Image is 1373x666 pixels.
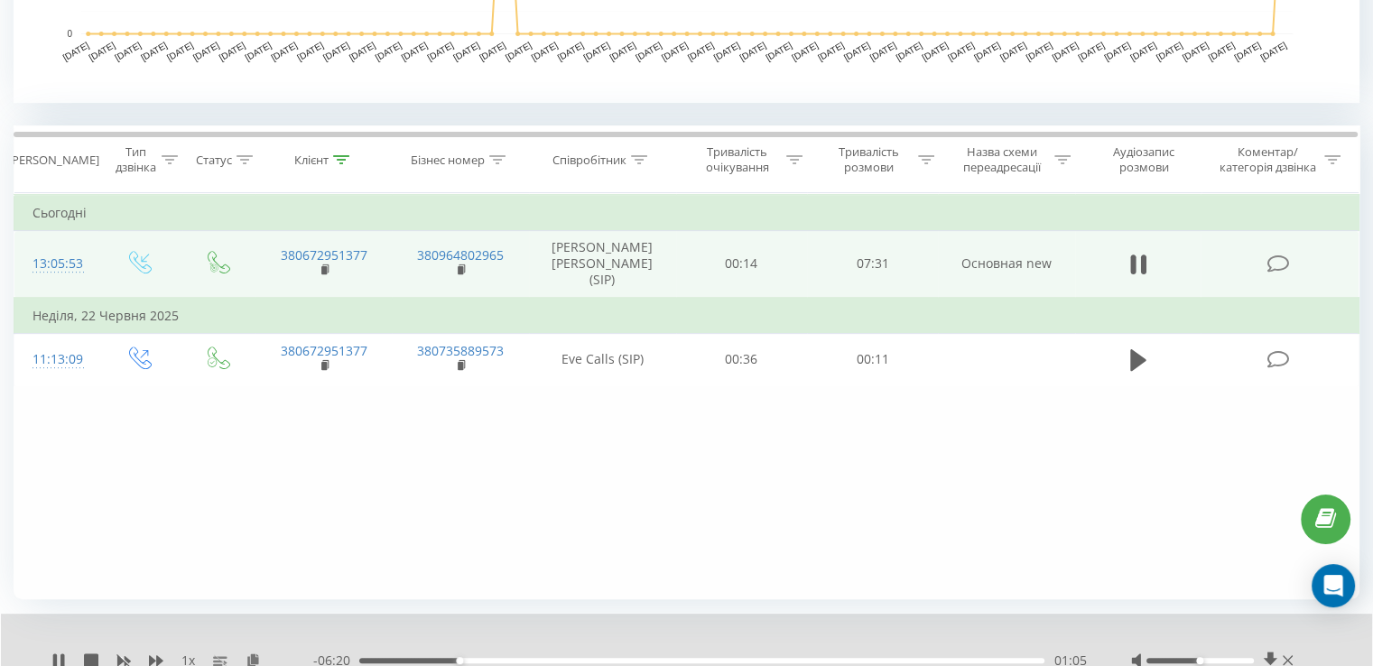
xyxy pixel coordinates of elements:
[807,231,938,298] td: 07:31
[451,40,481,62] text: [DATE]
[244,40,274,62] text: [DATE]
[581,40,611,62] text: [DATE]
[807,333,938,385] td: 00:11
[295,40,325,62] text: [DATE]
[972,40,1002,62] text: [DATE]
[764,40,793,62] text: [DATE]
[281,246,367,264] a: 380672951377
[955,144,1050,175] div: Назва схеми переадресації
[196,153,232,168] div: Статус
[556,40,586,62] text: [DATE]
[823,144,914,175] div: Тривалість розмови
[456,657,463,664] div: Accessibility label
[529,231,676,298] td: [PERSON_NAME] [PERSON_NAME] (SIP)
[425,40,455,62] text: [DATE]
[14,298,1359,334] td: Неділя, 22 Червня 2025
[692,144,783,175] div: Тривалість очікування
[1258,40,1288,62] text: [DATE]
[895,40,924,62] text: [DATE]
[1091,144,1197,175] div: Аудіозапис розмови
[1232,40,1262,62] text: [DATE]
[1102,40,1132,62] text: [DATE]
[1155,40,1184,62] text: [DATE]
[32,246,80,282] div: 13:05:53
[738,40,767,62] text: [DATE]
[61,40,91,62] text: [DATE]
[32,342,80,377] div: 11:13:09
[790,40,820,62] text: [DATE]
[998,40,1028,62] text: [DATE]
[114,144,156,175] div: Тип дзвінка
[1214,144,1320,175] div: Коментар/категорія дзвінка
[417,246,504,264] a: 380964802965
[676,231,807,298] td: 00:14
[938,231,1074,298] td: Основная new
[1312,564,1355,607] div: Open Intercom Messenger
[634,40,663,62] text: [DATE]
[165,40,195,62] text: [DATE]
[400,40,430,62] text: [DATE]
[88,40,117,62] text: [DATE]
[1051,40,1081,62] text: [DATE]
[294,153,329,168] div: Клієнт
[529,333,676,385] td: Eve Calls (SIP)
[348,40,377,62] text: [DATE]
[281,342,367,359] a: 380672951377
[139,40,169,62] text: [DATE]
[1076,40,1106,62] text: [DATE]
[1196,657,1203,664] div: Accessibility label
[1181,40,1211,62] text: [DATE]
[686,40,716,62] text: [DATE]
[712,40,742,62] text: [DATE]
[269,40,299,62] text: [DATE]
[868,40,898,62] text: [DATE]
[417,342,504,359] a: 380735889573
[504,40,533,62] text: [DATE]
[218,40,247,62] text: [DATE]
[816,40,846,62] text: [DATE]
[608,40,637,62] text: [DATE]
[676,333,807,385] td: 00:36
[321,40,351,62] text: [DATE]
[552,153,626,168] div: Співробітник
[842,40,872,62] text: [DATE]
[946,40,976,62] text: [DATE]
[660,40,690,62] text: [DATE]
[1207,40,1237,62] text: [DATE]
[530,40,560,62] text: [DATE]
[67,29,72,39] text: 0
[411,153,485,168] div: Бізнес номер
[191,40,221,62] text: [DATE]
[478,40,507,62] text: [DATE]
[374,40,404,62] text: [DATE]
[113,40,143,62] text: [DATE]
[1128,40,1158,62] text: [DATE]
[14,195,1359,231] td: Сьогодні
[8,153,99,168] div: [PERSON_NAME]
[1025,40,1054,62] text: [DATE]
[920,40,950,62] text: [DATE]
